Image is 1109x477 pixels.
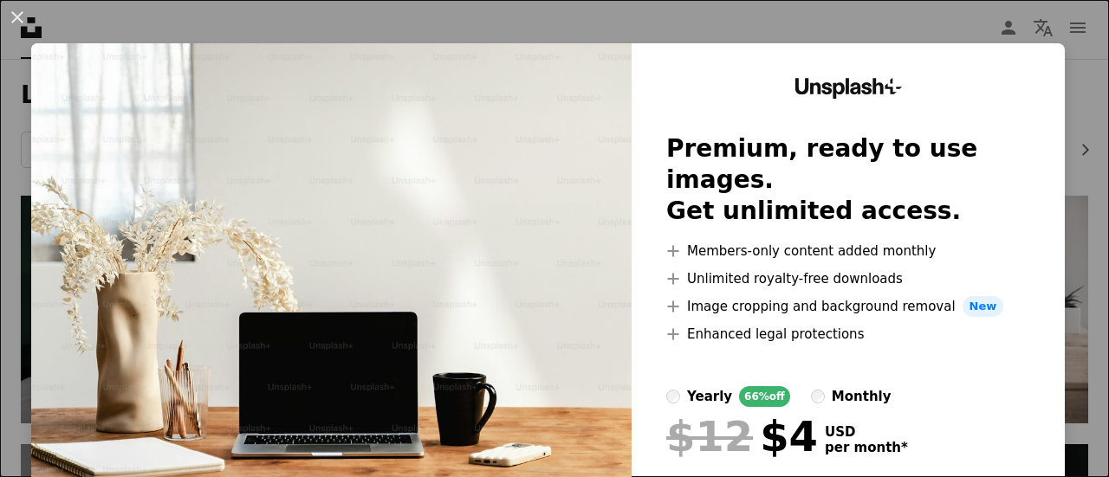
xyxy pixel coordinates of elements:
[825,424,908,440] span: USD
[739,386,790,407] div: 66% off
[666,241,1030,261] li: Members-only content added monthly
[832,386,892,407] div: monthly
[687,386,732,407] div: yearly
[666,414,753,459] span: $12
[666,324,1030,345] li: Enhanced legal protections
[666,296,1030,317] li: Image cropping and background removal
[666,414,818,459] div: $4
[666,268,1030,289] li: Unlimited royalty-free downloads
[666,390,680,403] input: yearly66%off
[963,296,1004,317] span: New
[811,390,825,403] input: monthly
[666,133,1030,227] h2: Premium, ready to use images. Get unlimited access.
[825,440,908,455] span: per month *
